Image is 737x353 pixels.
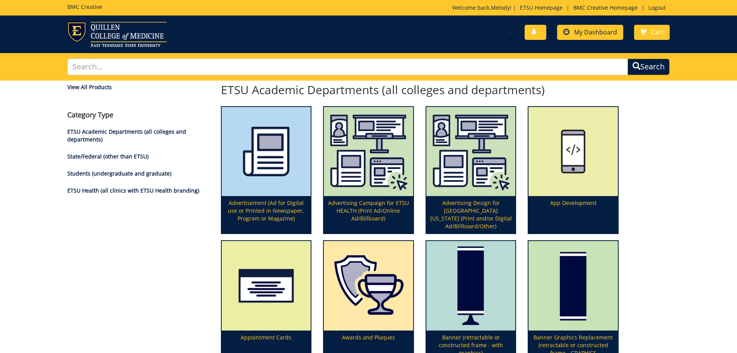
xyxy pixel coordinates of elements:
span: Cart [651,28,663,36]
img: printmedia-5fff40aebc8a36.86223841.png [222,107,311,196]
h4: Category Type [67,111,209,119]
a: ETSU Homepage [516,4,566,11]
p: Advertising Design for [GEOGRAPHIC_DATA][US_STATE] (Print and/or Digital Ad/Billboard/Other) [426,196,516,233]
img: etsu%20health%20marketing%20campaign%20image-6075f5506d2aa2.29536275.png [324,107,413,196]
a: BMC Creative Homepage [569,4,641,11]
h5: BMC Creative [67,4,102,10]
p: Advertisement (Ad for Digital use or Printed in Newspaper, Program or Magazine) [222,196,311,233]
a: Melody [491,4,510,11]
img: retractable-banner-59492b401f5aa8.64163094.png [426,241,516,331]
a: App Development [528,107,618,234]
img: plaques-5a7339fccbae09.63825868.png [324,241,413,331]
img: ETSU logo [67,22,167,47]
button: Search [628,59,670,75]
a: Cart [634,25,670,40]
p: Welcome back, ! | | | [452,4,670,12]
a: Logout [645,4,670,11]
a: ETSU Health (all clinics with ETSU Health branding) [67,187,199,194]
a: Advertising Design for [GEOGRAPHIC_DATA][US_STATE] (Print and/or Digital Ad/Billboard/Other) [426,107,516,234]
img: appointment%20cards-6556843a9f7d00.21763534.png [222,241,311,331]
p: Advertising Campaign for ETSU HEALTH (Print Ad/Online Ad/Billboard) [324,196,413,233]
a: State/Federal (other than ETSU) [67,153,149,160]
a: ETSU Academic Departments (all colleges and departments) [67,128,186,143]
a: My Dashboard [557,25,623,40]
a: View All Products [67,83,209,91]
img: app%20development%20icon-655684178ce609.47323231.png [528,107,618,196]
a: Advertisement (Ad for Digital use or Printed in Newspaper, Program or Magazine) [222,107,311,234]
a: Advertising Campaign for ETSU HEALTH (Print Ad/Online Ad/Billboard) [324,107,413,234]
img: graphics-only-banner-5949222f1cdc31.93524894.png [528,241,618,331]
a: Students (undergraduate and graduate) [67,170,171,177]
span: My Dashboard [574,28,617,36]
input: Search... [67,59,628,75]
h2: ETSU Academic Departments (all colleges and departments) [221,83,619,96]
p: App Development [528,196,618,233]
img: etsu%20health%20marketing%20campaign%20image-6075f5506d2aa2.29536275.png [426,107,516,196]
